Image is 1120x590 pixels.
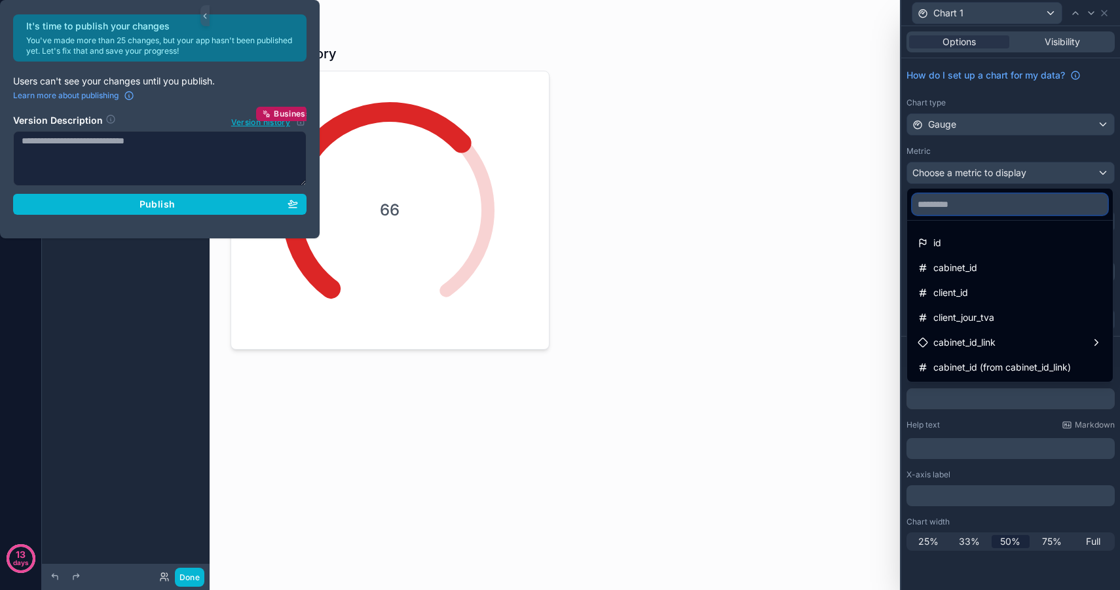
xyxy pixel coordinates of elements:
span: cabinet_id_link [933,335,996,350]
button: Publish [13,194,307,215]
button: Version historyBusiness [231,114,307,128]
p: 13 [16,548,26,561]
a: Learn more about publishing [13,90,134,101]
span: cabinet_id [933,260,977,276]
span: Version history [231,115,290,128]
span: Publish [140,198,175,210]
span: cabinet_id (from cabinet_id_link) [933,360,1071,375]
p: You've made more than 25 changes, but your app hasn't been published yet. Let's fix that and save... [26,35,299,56]
h2: It's time to publish your changes [26,20,299,33]
span: Business [274,109,310,119]
p: days [13,553,29,572]
h2: Version Description [13,114,103,128]
span: Learn more about publishing [13,90,119,101]
p: Users can't see your changes until you publish. [13,75,307,88]
span: id [933,235,941,251]
button: Done [175,568,204,587]
span: client_jour_tva [933,310,994,325]
span: client_id [933,285,968,301]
